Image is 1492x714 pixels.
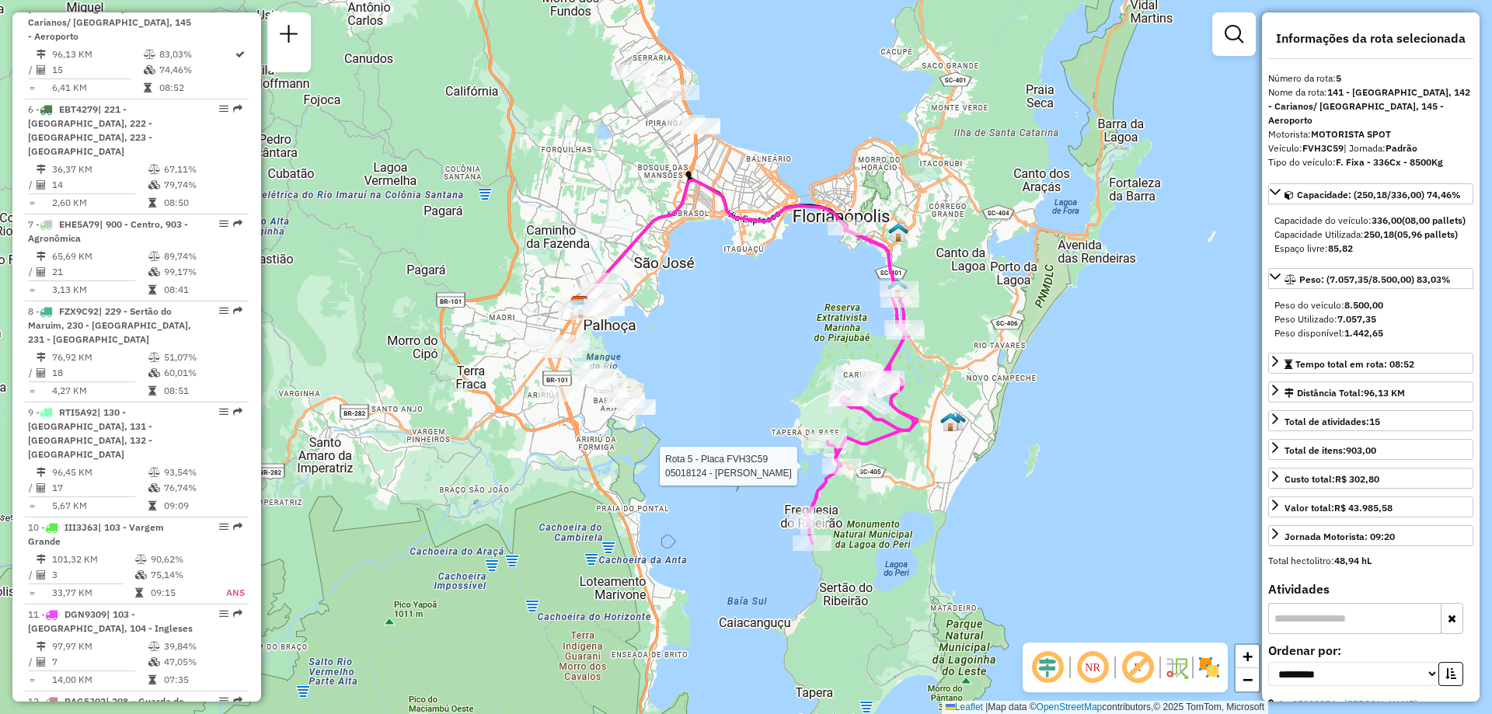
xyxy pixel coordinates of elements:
span: Capacidade: (250,18/336,00) 74,46% [1297,189,1461,200]
div: Peso: (7.057,35/8.500,00) 83,03% [1268,292,1473,347]
i: Rota otimizada [235,50,245,59]
div: Atividade não roteirizada - MINIMERCADO MACEDO L [571,361,610,377]
em: Opções [219,696,228,705]
td: ANS [210,585,246,601]
td: 83,03% [159,47,234,62]
div: Peso disponível: [1274,326,1467,340]
span: | Jornada: [1344,142,1417,154]
span: − [1243,670,1253,689]
div: Atividade não roteirizada - ADISER COMERCIO DE A [558,299,597,315]
td: 14 [51,177,148,193]
i: Distância Total [37,468,46,477]
img: FAD - Pirajubae [887,278,908,298]
td: 09:09 [163,498,242,514]
td: 3 [51,567,134,583]
div: Número da rota: [1268,71,1473,85]
div: Atividade não roteirizada - JOSE CELIO DE CASTRO [588,378,627,394]
span: III3J63 [64,521,98,533]
span: RTI5A92 [59,406,97,418]
div: Atividade não roteirizada - CHURR REST BARRIGA V [666,115,705,131]
td: 08:41 [163,282,242,298]
span: | [985,702,988,712]
td: / [28,62,36,78]
img: Fluxo de ruas [1164,655,1189,680]
a: Total de atividades:15 [1268,410,1473,431]
div: Veículo: [1268,141,1473,155]
div: Atividade não roteirizada - FIGAROS PZZARIA [580,288,619,304]
i: Total de Atividades [37,368,46,378]
i: Total de Atividades [37,65,46,75]
div: Total hectolitro: [1268,554,1473,568]
i: Distância Total [37,165,46,174]
strong: 336,00 [1372,214,1402,226]
em: Opções [219,609,228,618]
td: 15 [51,62,143,78]
td: 08:52 [159,80,234,96]
strong: Padrão [1386,142,1417,154]
td: / [28,654,36,670]
img: Exibir/Ocultar setores [1197,655,1222,680]
span: | 130 - [GEOGRAPHIC_DATA], 131 - [GEOGRAPHIC_DATA], 132 - [GEOGRAPHIC_DATA] [28,406,152,460]
i: Total de Atividades [37,267,46,277]
span: Ocultar deslocamento [1029,649,1066,686]
i: Tempo total em rota [135,588,143,597]
strong: 15 [1369,416,1380,427]
td: 33,77 KM [51,585,134,601]
div: Total de itens: [1285,444,1376,458]
td: = [28,383,36,399]
h4: Atividades [1268,582,1473,597]
strong: F. Fixa - 336Cx - 8500Kg [1336,156,1443,168]
td: = [28,80,36,96]
i: % de utilização do peso [148,165,160,174]
td: / [28,567,36,583]
td: 79,74% [163,177,242,193]
td: 74,46% [159,62,234,78]
a: Custo total:R$ 302,80 [1268,468,1473,489]
div: Tipo do veículo: [1268,155,1473,169]
a: Zoom in [1236,645,1259,668]
td: 3,13 KM [51,282,148,298]
i: % de utilização do peso [148,642,160,651]
i: % de utilização do peso [144,50,155,59]
em: Rota exportada [233,306,242,315]
td: 5,67 KM [51,498,148,514]
i: % de utilização da cubagem [148,483,160,493]
img: Ilha Centro [888,222,908,242]
td: 90,62% [150,552,210,567]
strong: (05,96 pallets) [1394,228,1458,240]
div: Atividade não roteirizada - FELIPE SANTOS DE SIM [586,301,625,316]
div: Atividade não roteirizada - weverton nogueira le [605,392,644,408]
td: 2,60 KM [51,195,148,211]
strong: MOTORISTA SPOT [1311,128,1391,140]
i: % de utilização da cubagem [135,570,147,580]
td: 75,14% [150,567,210,583]
td: 18 [51,365,148,381]
div: Atividade não roteirizada - 49.315.131 FABIO CLASEN [537,386,576,402]
i: Tempo total em rota [148,285,156,294]
td: 60,01% [163,365,242,381]
i: Total de Atividades [37,483,46,493]
a: Capacidade: (250,18/336,00) 74,46% [1268,183,1473,204]
a: Nova sessão e pesquisa [274,19,305,54]
td: / [28,365,36,381]
img: 2368 - Warecloud Autódromo [946,411,966,431]
strong: 48,94 hL [1334,555,1372,566]
a: Leaflet [946,702,983,712]
td: 93,54% [163,465,242,480]
td: 36,37 KM [51,162,148,177]
div: Jornada Motorista: 09:20 [1285,530,1395,544]
em: Opções [219,522,228,531]
a: Distância Total:96,13 KM [1268,381,1473,402]
span: Peso: (7.057,35/8.500,00) 83,03% [1299,273,1451,285]
i: Tempo total em rota [148,675,156,684]
td: 4,27 KM [51,383,148,399]
div: Capacidade: (250,18/336,00) 74,46% [1268,207,1473,262]
strong: 7.057,35 [1337,313,1376,325]
i: % de utilização da cubagem [148,657,160,667]
span: 10 - [28,521,164,547]
i: Distância Total [37,555,46,564]
a: Tempo total em rota: 08:52 [1268,353,1473,374]
span: | 221 - [GEOGRAPHIC_DATA], 222 - [GEOGRAPHIC_DATA], 223 - [GEOGRAPHIC_DATA] [28,103,152,157]
div: Atividade não roteirizada - GOURMET VILLAGE PARK [558,305,597,320]
i: % de utilização da cubagem [148,267,160,277]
